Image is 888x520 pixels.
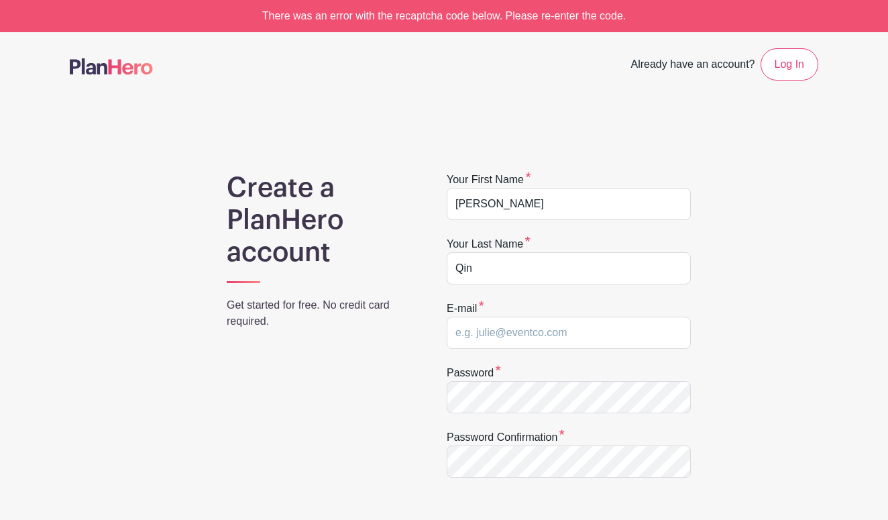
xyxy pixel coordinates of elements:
img: logo-507f7623f17ff9eddc593b1ce0a138ce2505c220e1c5a4e2b4648c50719b7d32.svg [70,58,153,74]
span: Already have an account? [631,51,755,81]
input: e.g. julie@eventco.com [447,317,691,349]
a: Log In [761,48,818,81]
input: e.g. Julie [447,188,691,220]
label: Password confirmation [447,429,565,446]
label: Password [447,365,501,381]
input: e.g. Smith [447,252,691,284]
label: Your last name [447,236,531,252]
p: Get started for free. No credit card required. [227,297,412,329]
label: Your first name [447,172,531,188]
label: E-mail [447,301,484,317]
h1: Create a PlanHero account [227,172,412,268]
